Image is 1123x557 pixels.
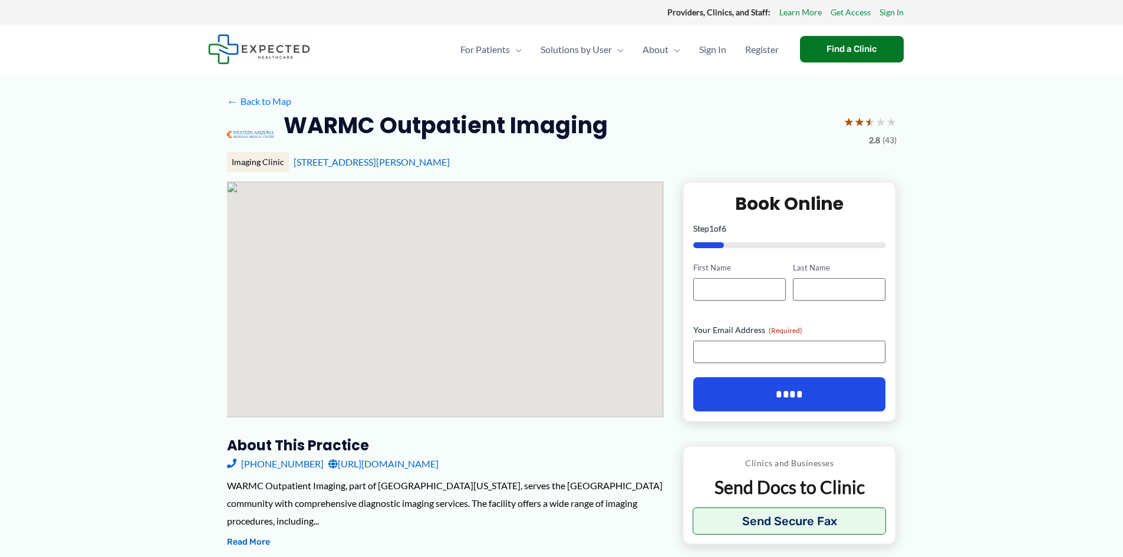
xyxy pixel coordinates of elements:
img: Expected Healthcare Logo - side, dark font, small [208,34,310,64]
label: Last Name [793,262,885,273]
span: 6 [722,223,726,233]
span: 1 [709,223,714,233]
h3: About this practice [227,436,664,454]
a: [URL][DOMAIN_NAME] [328,455,439,473]
a: Register [736,29,788,70]
p: Step of [693,225,886,233]
a: AboutMenu Toggle [633,29,690,70]
span: Menu Toggle [510,29,522,70]
a: Sign In [690,29,736,70]
a: Find a Clinic [800,36,904,62]
span: For Patients [460,29,510,70]
h2: WARMC Outpatient Imaging [284,111,608,140]
label: Your Email Address [693,324,886,336]
div: Imaging Clinic [227,152,289,172]
span: (Required) [769,326,802,335]
a: ←Back to Map [227,93,291,110]
span: ★ [886,111,897,133]
span: About [643,29,668,70]
span: Register [745,29,779,70]
span: (43) [882,133,897,148]
a: Learn More [779,5,822,20]
strong: Providers, Clinics, and Staff: [667,7,770,17]
span: Menu Toggle [612,29,624,70]
a: Get Access [831,5,871,20]
span: Solutions by User [541,29,612,70]
button: Read More [227,535,270,549]
a: For PatientsMenu Toggle [451,29,531,70]
span: Menu Toggle [668,29,680,70]
label: First Name [693,262,786,273]
a: Solutions by UserMenu Toggle [531,29,633,70]
nav: Primary Site Navigation [451,29,788,70]
span: 2.8 [869,133,880,148]
a: [STREET_ADDRESS][PERSON_NAME] [294,156,450,167]
span: ← [227,95,238,107]
h2: Book Online [693,192,886,215]
a: [PHONE_NUMBER] [227,455,324,473]
button: Send Secure Fax [693,507,887,535]
p: Send Docs to Clinic [693,476,887,499]
span: Sign In [699,29,726,70]
span: ★ [844,111,854,133]
span: ★ [865,111,875,133]
span: ★ [875,111,886,133]
span: ★ [854,111,865,133]
a: Sign In [880,5,904,20]
div: WARMC Outpatient Imaging, part of [GEOGRAPHIC_DATA][US_STATE], serves the [GEOGRAPHIC_DATA] commu... [227,477,664,529]
p: Clinics and Businesses [693,456,887,471]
